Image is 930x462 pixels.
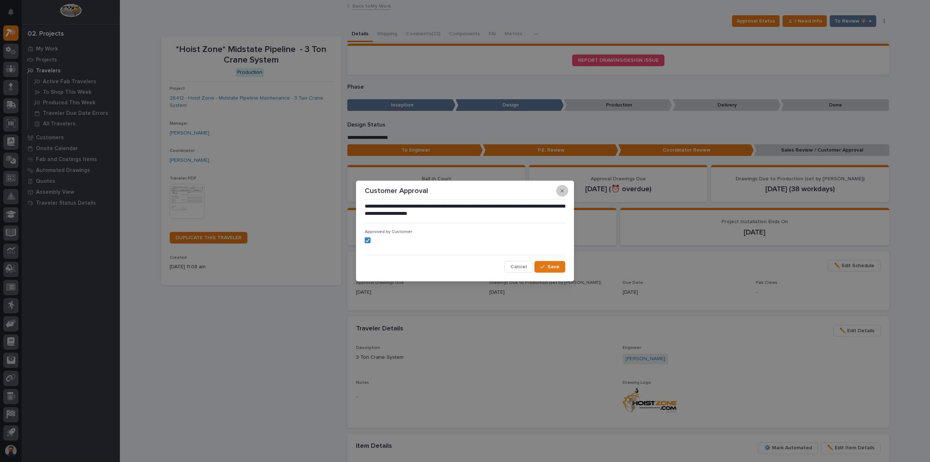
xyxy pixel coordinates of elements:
button: Save [534,261,565,273]
button: Cancel [504,261,533,273]
span: Save [547,264,559,270]
span: Cancel [510,264,527,270]
span: Approved by Customer [365,230,412,234]
p: Customer Approval [365,186,428,195]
